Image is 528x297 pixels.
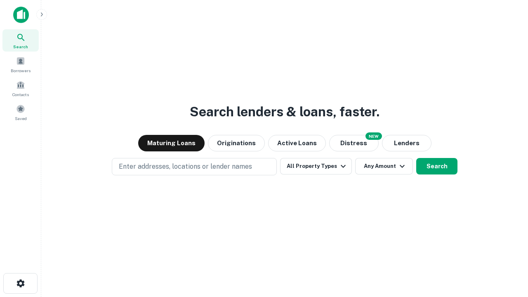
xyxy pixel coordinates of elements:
[12,91,29,98] span: Contacts
[280,158,352,174] button: All Property Types
[13,7,29,23] img: capitalize-icon.png
[365,132,382,140] div: NEW
[487,231,528,271] iframe: Chat Widget
[138,135,205,151] button: Maturing Loans
[329,135,379,151] button: Search distressed loans with lien and other non-mortgage details.
[190,102,379,122] h3: Search lenders & loans, faster.
[112,158,277,175] button: Enter addresses, locations or lender names
[2,29,39,52] a: Search
[382,135,431,151] button: Lenders
[13,43,28,50] span: Search
[2,77,39,99] a: Contacts
[11,67,31,74] span: Borrowers
[268,135,326,151] button: Active Loans
[15,115,27,122] span: Saved
[416,158,457,174] button: Search
[208,135,265,151] button: Originations
[2,53,39,75] a: Borrowers
[2,101,39,123] a: Saved
[119,162,252,172] p: Enter addresses, locations or lender names
[355,158,413,174] button: Any Amount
